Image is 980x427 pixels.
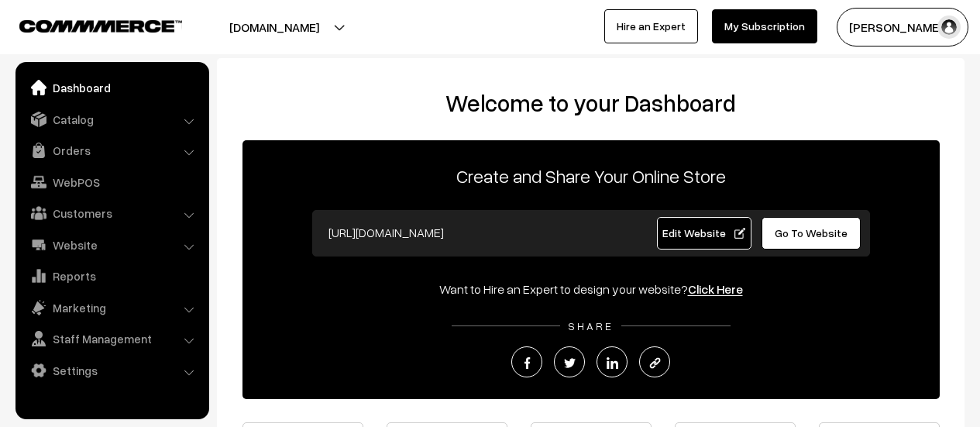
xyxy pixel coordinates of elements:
[19,325,204,353] a: Staff Management
[232,89,949,117] h2: Welcome to your Dashboard
[19,74,204,102] a: Dashboard
[19,15,155,34] a: COMMMERCE
[19,231,204,259] a: Website
[19,20,182,32] img: COMMMERCE
[19,356,204,384] a: Settings
[762,217,861,250] a: Go To Website
[19,136,204,164] a: Orders
[19,105,204,133] a: Catalog
[19,199,204,227] a: Customers
[19,262,204,290] a: Reports
[175,8,373,46] button: [DOMAIN_NAME]
[604,9,698,43] a: Hire an Expert
[775,226,848,239] span: Go To Website
[657,217,751,250] a: Edit Website
[937,15,961,39] img: user
[242,280,940,298] div: Want to Hire an Expert to design your website?
[560,319,621,332] span: SHARE
[242,162,940,190] p: Create and Share Your Online Store
[19,294,204,322] a: Marketing
[837,8,968,46] button: [PERSON_NAME]
[712,9,817,43] a: My Subscription
[19,168,204,196] a: WebPOS
[688,281,743,297] a: Click Here
[662,226,745,239] span: Edit Website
